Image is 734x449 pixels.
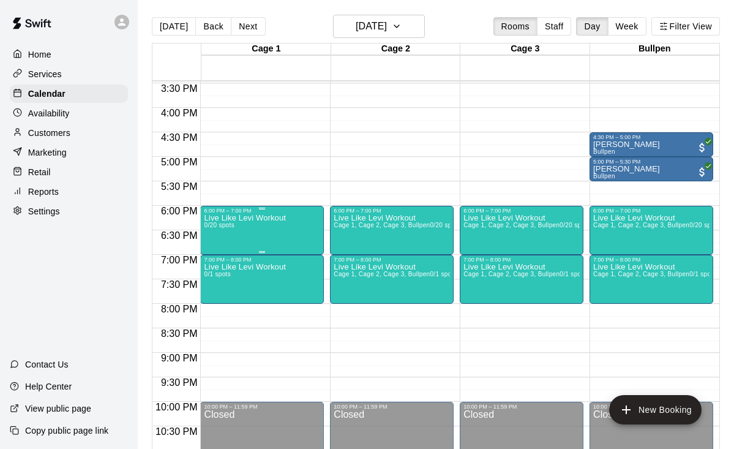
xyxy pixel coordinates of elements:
[593,208,710,214] div: 6:00 PM – 7:00 PM
[593,148,615,155] span: Bullpen
[25,424,108,437] p: Copy public page link
[25,380,72,393] p: Help Center
[356,18,387,35] h6: [DATE]
[609,395,702,424] button: add
[158,108,201,118] span: 4:00 PM
[158,353,201,363] span: 9:00 PM
[560,222,590,228] span: 0/20 spots filled
[608,17,646,36] button: Week
[152,402,200,412] span: 10:00 PM
[28,146,67,159] p: Marketing
[334,404,450,410] div: 10:00 PM – 11:59 PM
[28,186,59,198] p: Reports
[28,48,51,61] p: Home
[593,134,710,140] div: 4:30 PM – 5:00 PM
[28,107,70,119] p: Availability
[204,208,320,214] div: 6:00 PM – 7:00 PM
[593,222,689,228] span: Cage 1, Cage 2, Cage 3, Bullpen
[204,222,234,228] span: 0/20 spots filled
[460,43,590,55] div: Cage 3
[590,43,719,55] div: Bullpen
[590,157,713,181] div: 5:00 PM – 5:30 PM: Jared Showalter
[28,205,60,217] p: Settings
[590,255,713,304] div: 7:00 PM – 8:00 PM: Live Like Levi Workout
[460,206,583,255] div: 6:00 PM – 7:00 PM: Live Like Levi Workout
[25,358,69,371] p: Contact Us
[158,328,201,339] span: 8:30 PM
[334,222,430,228] span: Cage 1, Cage 2, Cage 3, Bullpen
[696,166,708,178] span: All customers have paid
[158,181,201,192] span: 5:30 PM
[334,257,450,263] div: 7:00 PM – 8:00 PM
[463,404,580,410] div: 10:00 PM – 11:59 PM
[330,206,454,255] div: 6:00 PM – 7:00 PM: Live Like Levi Workout
[10,163,128,181] a: Retail
[430,222,460,228] span: 0/20 spots filled
[204,271,231,277] span: 0/1 spots filled
[590,206,713,255] div: 6:00 PM – 7:00 PM: Live Like Levi Workout
[158,83,201,94] span: 3:30 PM
[560,271,586,277] span: 0/1 spots filled
[231,17,265,36] button: Next
[10,85,128,103] a: Calendar
[493,17,537,36] button: Rooms
[460,255,583,304] div: 7:00 PM – 8:00 PM: Live Like Levi Workout
[10,104,128,123] div: Availability
[28,166,51,178] p: Retail
[152,426,200,437] span: 10:30 PM
[593,404,710,410] div: 10:00 PM – 11:59 PM
[330,255,454,304] div: 7:00 PM – 8:00 PM: Live Like Levi Workout
[590,132,713,157] div: 4:30 PM – 5:00 PM: Jared Showalter
[331,43,460,55] div: Cage 2
[204,404,320,410] div: 10:00 PM – 11:59 PM
[158,132,201,143] span: 4:30 PM
[593,159,710,165] div: 5:00 PM – 5:30 PM
[463,257,580,263] div: 7:00 PM – 8:00 PM
[463,208,580,214] div: 6:00 PM – 7:00 PM
[158,206,201,216] span: 6:00 PM
[593,271,689,277] span: Cage 1, Cage 2, Cage 3, Bullpen
[463,271,560,277] span: Cage 1, Cage 2, Cage 3, Bullpen
[158,255,201,265] span: 7:00 PM
[593,257,710,263] div: 7:00 PM – 8:00 PM
[334,208,450,214] div: 6:00 PM – 7:00 PM
[10,202,128,221] a: Settings
[430,271,457,277] span: 0/1 spots filled
[195,17,231,36] button: Back
[10,183,128,201] a: Reports
[158,279,201,290] span: 7:30 PM
[28,88,66,100] p: Calendar
[200,255,324,304] div: 7:00 PM – 8:00 PM: Live Like Levi Workout
[689,271,716,277] span: 0/1 spots filled
[10,45,128,64] a: Home
[537,17,572,36] button: Staff
[201,43,331,55] div: Cage 1
[10,124,128,142] div: Customers
[10,143,128,162] a: Marketing
[158,157,201,167] span: 5:00 PM
[158,304,201,314] span: 8:00 PM
[576,17,608,36] button: Day
[158,230,201,241] span: 6:30 PM
[593,173,615,179] span: Bullpen
[334,271,430,277] span: Cage 1, Cage 2, Cage 3, Bullpen
[204,257,320,263] div: 7:00 PM – 8:00 PM
[689,222,719,228] span: 0/20 spots filled
[28,68,62,80] p: Services
[333,15,425,38] button: [DATE]
[696,141,708,154] span: All customers have paid
[28,127,70,139] p: Customers
[651,17,720,36] button: Filter View
[152,17,196,36] button: [DATE]
[463,222,560,228] span: Cage 1, Cage 2, Cage 3, Bullpen
[10,65,128,83] a: Services
[200,206,324,255] div: 6:00 PM – 7:00 PM: Live Like Levi Workout
[158,377,201,388] span: 9:30 PM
